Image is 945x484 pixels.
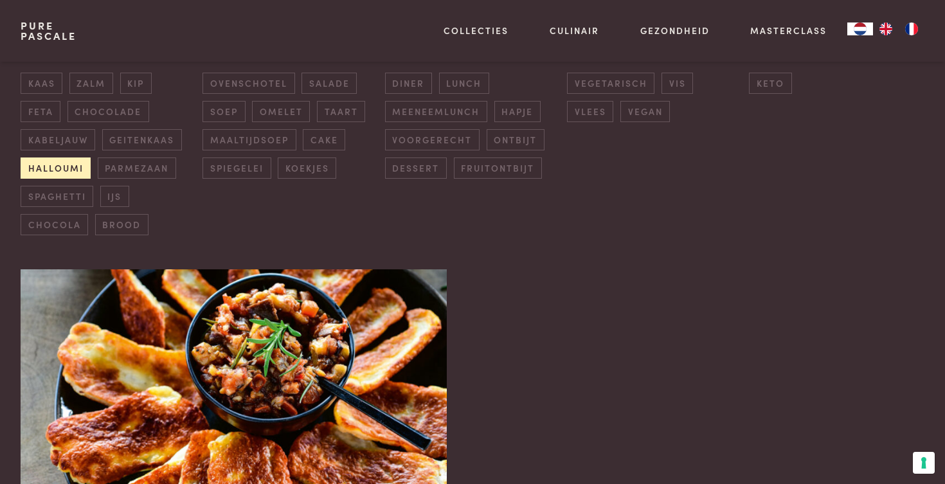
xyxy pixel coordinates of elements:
[750,24,827,37] a: Masterclass
[385,73,432,94] span: diner
[620,101,670,122] span: vegan
[899,22,924,35] a: FR
[21,21,76,41] a: PurePascale
[98,157,176,179] span: parmezaan
[203,73,294,94] span: ovenschotel
[567,73,654,94] span: vegetarisch
[21,214,88,235] span: chocola
[873,22,924,35] ul: Language list
[203,157,271,179] span: spiegelei
[303,129,345,150] span: cake
[21,129,95,150] span: kabeljauw
[439,73,489,94] span: lunch
[21,157,91,179] span: halloumi
[487,129,544,150] span: ontbijt
[317,101,365,122] span: taart
[203,129,296,150] span: maaltijdsoep
[385,157,447,179] span: dessert
[913,452,935,474] button: Uw voorkeuren voor toestemming voor trackingtechnologieën
[21,101,60,122] span: feta
[847,22,873,35] div: Language
[385,101,487,122] span: meeneemlunch
[21,186,93,207] span: spaghetti
[301,73,357,94] span: salade
[847,22,873,35] a: NL
[67,101,149,122] span: chocolade
[69,73,113,94] span: zalm
[21,73,62,94] span: kaas
[494,101,541,122] span: hapje
[567,101,613,122] span: vlees
[640,24,710,37] a: Gezondheid
[444,24,509,37] a: Collecties
[873,22,899,35] a: EN
[550,24,599,37] a: Culinair
[203,101,245,122] span: soep
[749,73,791,94] span: keto
[100,186,129,207] span: ijs
[120,73,152,94] span: kip
[278,157,336,179] span: koekjes
[661,73,693,94] span: vis
[385,129,480,150] span: voorgerecht
[102,129,182,150] span: geitenkaas
[252,101,310,122] span: omelet
[847,22,924,35] aside: Language selected: Nederlands
[95,214,148,235] span: brood
[454,157,542,179] span: fruitontbijt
